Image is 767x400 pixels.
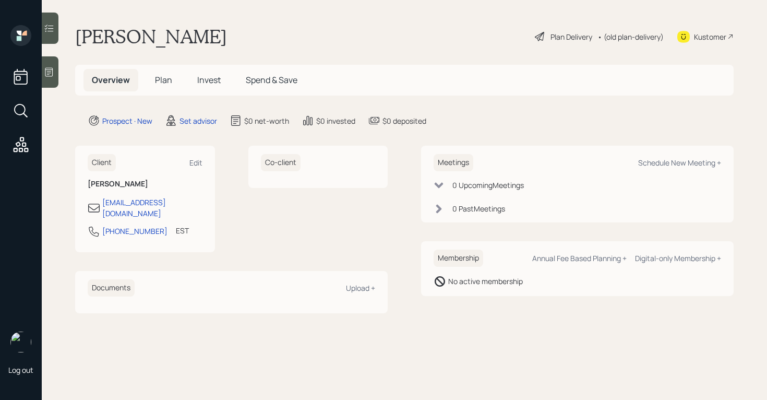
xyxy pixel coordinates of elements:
div: EST [176,225,189,236]
h6: [PERSON_NAME] [88,180,202,189]
div: Annual Fee Based Planning + [532,253,627,263]
div: $0 deposited [382,115,426,126]
div: Log out [8,365,33,375]
h6: Co-client [261,154,301,171]
div: Kustomer [694,31,726,42]
div: $0 net-worth [244,115,289,126]
div: 0 Upcoming Meeting s [452,180,524,191]
div: Schedule New Meeting + [638,158,721,168]
div: Edit [189,158,202,168]
div: [PHONE_NUMBER] [102,226,167,237]
div: $0 invested [316,115,355,126]
h6: Client [88,154,116,171]
div: Upload + [346,283,375,293]
div: [EMAIL_ADDRESS][DOMAIN_NAME] [102,197,202,219]
span: Plan [155,74,172,86]
span: Invest [197,74,221,86]
h6: Meetings [434,154,473,171]
div: Set advisor [179,115,217,126]
div: • (old plan-delivery) [597,31,664,42]
span: Overview [92,74,130,86]
div: Digital-only Membership + [635,253,721,263]
div: No active membership [448,276,523,287]
div: 0 Past Meeting s [452,203,505,214]
img: retirable_logo.png [10,332,31,352]
span: Spend & Save [246,74,297,86]
h1: [PERSON_NAME] [75,25,227,48]
div: Prospect · New [102,115,152,126]
h6: Documents [88,279,135,297]
div: Plan Delivery [550,31,592,42]
h6: Membership [434,250,483,267]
